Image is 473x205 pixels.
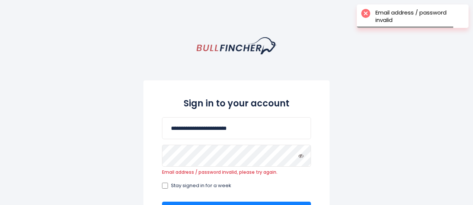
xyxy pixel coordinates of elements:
[171,183,231,189] span: Stay signed in for a week
[197,37,277,54] a: homepage
[162,169,311,175] span: Email address / password invalid, please try again.
[375,9,464,23] div: Email address / password invalid
[162,97,311,110] h2: Sign in to your account
[162,183,168,189] input: Stay signed in for a week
